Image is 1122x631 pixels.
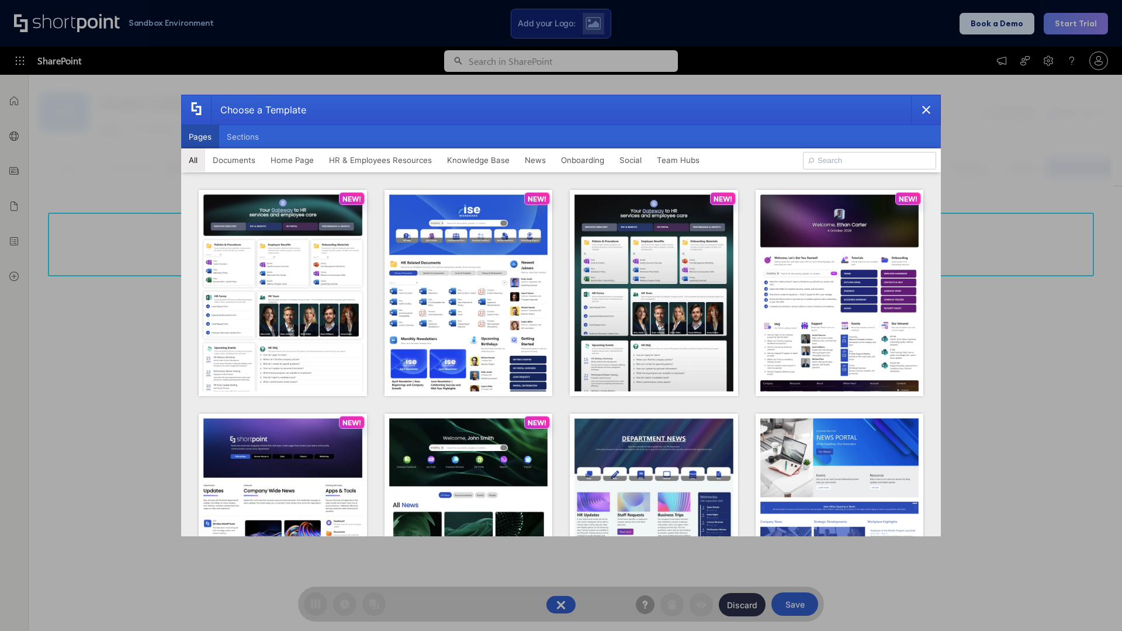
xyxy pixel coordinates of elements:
p: NEW! [899,195,917,203]
button: Onboarding [553,148,612,172]
iframe: Chat Widget [1064,575,1122,631]
p: NEW! [342,418,361,427]
button: Documents [205,148,263,172]
p: NEW! [342,195,361,203]
button: HR & Employees Resources [321,148,439,172]
p: NEW! [528,418,546,427]
button: Sections [219,125,266,148]
button: All [181,148,205,172]
button: Home Page [263,148,321,172]
button: Knowledge Base [439,148,517,172]
button: Pages [181,125,219,148]
button: Social [612,148,649,172]
p: NEW! [528,195,546,203]
button: News [517,148,553,172]
div: Choose a Template [211,95,306,124]
button: Team Hubs [649,148,707,172]
input: Search [803,152,936,169]
div: template selector [181,95,941,536]
p: NEW! [714,195,732,203]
